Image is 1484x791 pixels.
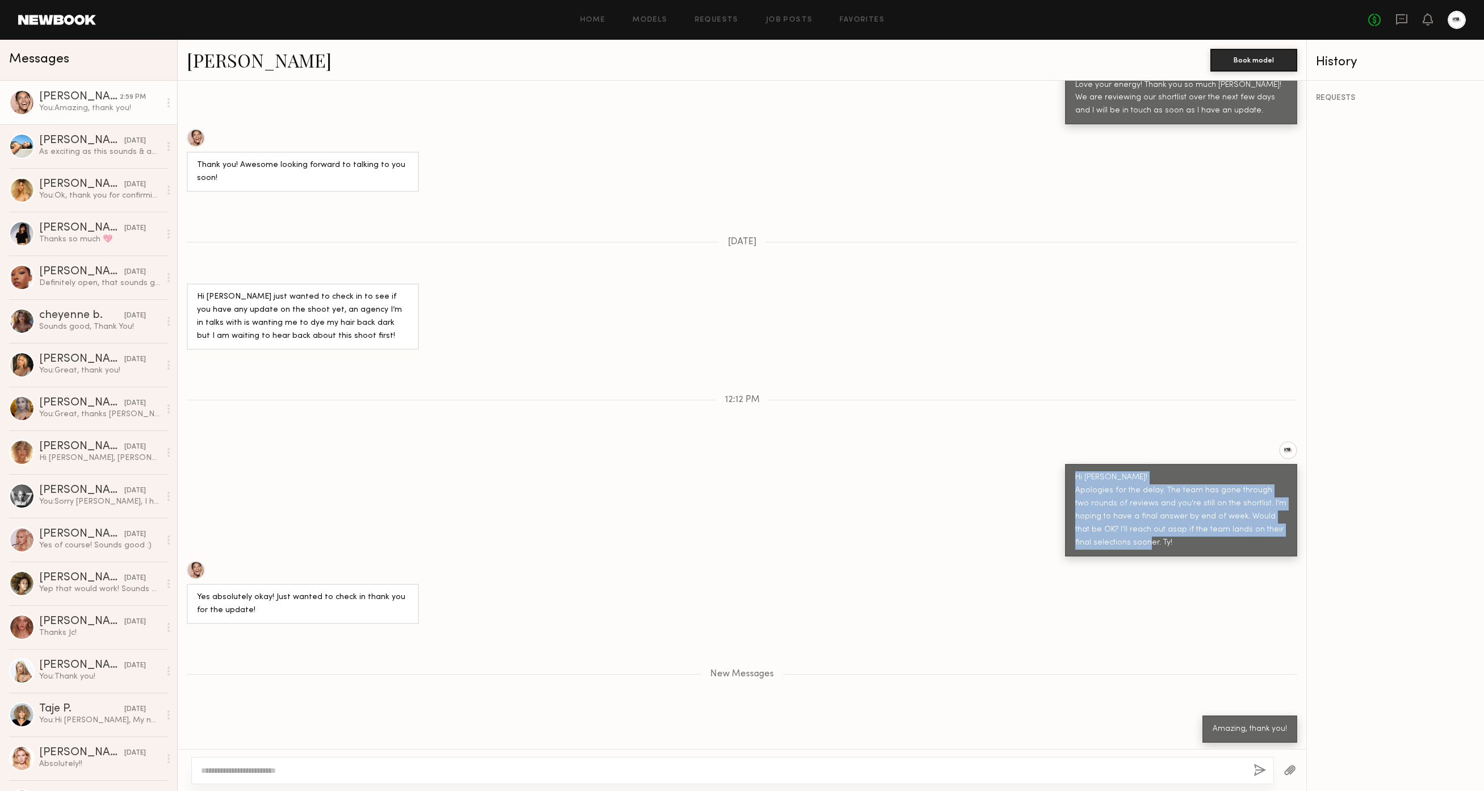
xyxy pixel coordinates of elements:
[39,529,124,540] div: [PERSON_NAME]
[39,103,160,114] div: You: Amazing, thank you!
[580,16,606,24] a: Home
[1075,79,1287,118] div: Love your energy! Thank you so much [PERSON_NAME]! We are reviewing our shortlist over the next f...
[39,135,124,147] div: [PERSON_NAME]
[124,486,146,496] div: [DATE]
[39,91,120,103] div: [PERSON_NAME]
[39,321,160,332] div: Sounds good, Thank You!
[39,223,124,234] div: [PERSON_NAME]
[120,92,146,103] div: 2:59 PM
[39,704,124,715] div: Taje P.
[124,136,146,147] div: [DATE]
[124,660,146,671] div: [DATE]
[39,485,124,496] div: [PERSON_NAME]
[39,496,160,507] div: You: Sorry [PERSON_NAME], I hit copy + paste to all candidates in our shortlist. You may have rec...
[725,395,760,405] span: 12:12 PM
[1213,723,1287,736] div: Amazing, thank you!
[124,311,146,321] div: [DATE]
[1210,49,1297,72] button: Book model
[39,627,160,638] div: Thanks Jc!
[1210,55,1297,64] a: Book model
[39,572,124,584] div: [PERSON_NAME]
[39,584,160,595] div: Yep that would work! Sounds good, I’ll hold for you 🥰
[39,616,124,627] div: [PERSON_NAME]
[710,669,774,679] span: New Messages
[39,310,124,321] div: cheyenne b.
[124,442,146,453] div: [DATE]
[124,704,146,715] div: [DATE]
[124,223,146,234] div: [DATE]
[1316,94,1475,102] div: REQUESTS
[39,365,160,376] div: You: Great, thank you!
[39,441,124,453] div: [PERSON_NAME]
[187,48,332,72] a: [PERSON_NAME]
[39,453,160,463] div: Hi [PERSON_NAME], [PERSON_NAME] so excited to be considered & potentially be part of this campaig...
[39,397,124,409] div: [PERSON_NAME]
[39,179,124,190] div: [PERSON_NAME]
[39,409,160,420] div: You: Great, thanks [PERSON_NAME]!
[39,671,160,682] div: You: Thank you!
[39,278,160,288] div: Definitely open, that sounds great! Appreciate it!
[840,16,884,24] a: Favorites
[39,147,160,157] div: As exciting as this sounds & as much as I’d love to work with you, I don’t think my hair could ha...
[39,190,160,201] div: You: Ok, thank you for confirming and the timing estimate. I'll keep an eye out. Have a great day!
[124,398,146,409] div: [DATE]
[124,529,146,540] div: [DATE]
[766,16,813,24] a: Job Posts
[39,747,124,759] div: [PERSON_NAME]
[39,660,124,671] div: [PERSON_NAME]
[197,159,409,185] div: Thank you! Awesome looking forward to talking to you soon!
[124,617,146,627] div: [DATE]
[695,16,739,24] a: Requests
[728,237,757,247] span: [DATE]
[9,53,69,66] span: Messages
[39,266,124,278] div: [PERSON_NAME]
[39,759,160,769] div: Absolutely!!
[124,573,146,584] div: [DATE]
[124,267,146,278] div: [DATE]
[39,354,124,365] div: [PERSON_NAME]
[197,291,409,343] div: Hi [PERSON_NAME] just wanted to check in to see if you have any update on the shoot yet, an agenc...
[39,715,160,726] div: You: Hi [PERSON_NAME], My name is JC and I'm casting three (3) photo+video shoots for K18 Hair in...
[124,179,146,190] div: [DATE]
[124,748,146,759] div: [DATE]
[632,16,667,24] a: Models
[1075,471,1287,550] div: Hi [PERSON_NAME]! Apologies for the delay. The team has gone through two rounds of reviews and yo...
[124,354,146,365] div: [DATE]
[39,540,160,551] div: Yes of course! Sounds good :)
[39,234,160,245] div: Thanks so much 💖
[197,591,409,617] div: Yes absolutely okay! Just wanted to check in thank you for the update!
[1316,56,1475,69] div: History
